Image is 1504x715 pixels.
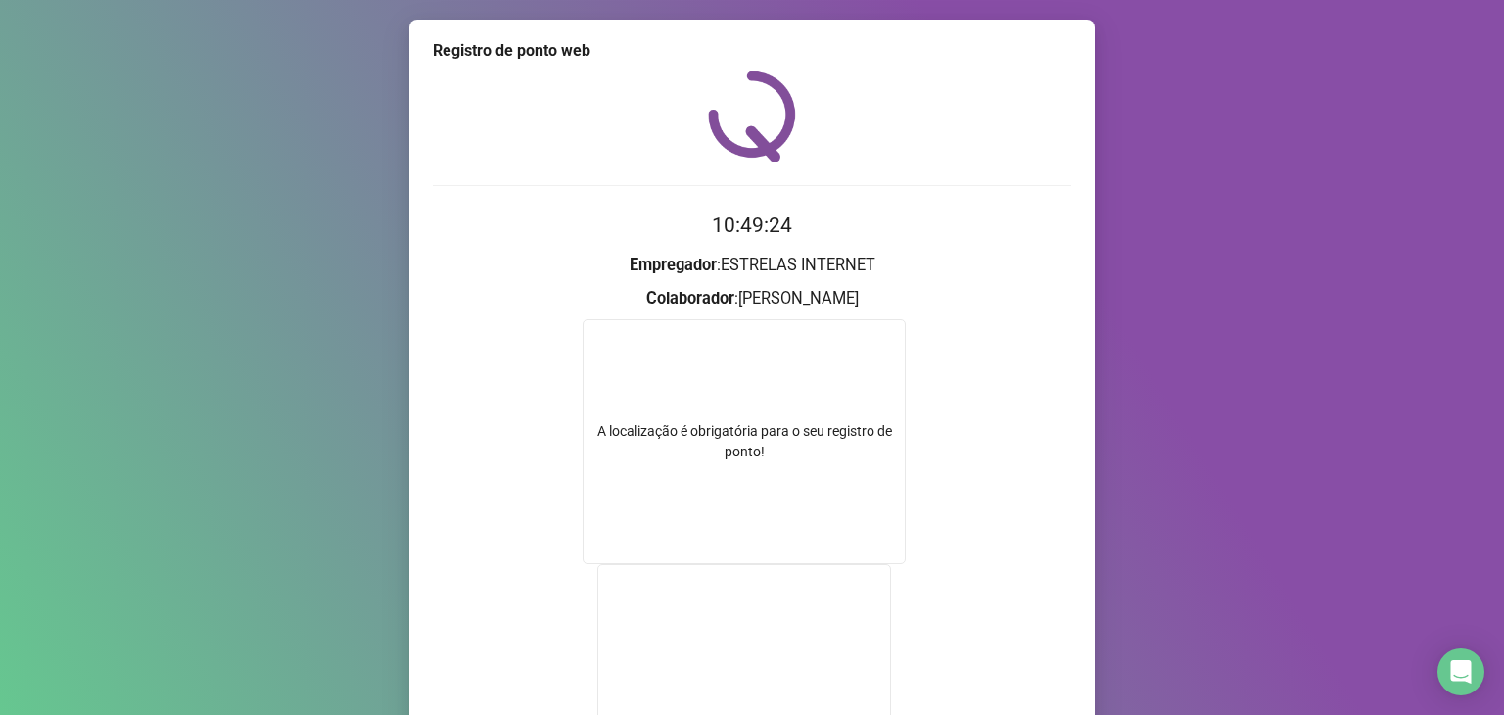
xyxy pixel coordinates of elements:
[646,289,734,308] strong: Colaborador
[1437,648,1484,695] div: Open Intercom Messenger
[433,39,1071,63] div: Registro de ponto web
[433,286,1071,311] h3: : [PERSON_NAME]
[708,71,796,162] img: QRPoint
[630,256,717,274] strong: Empregador
[712,214,792,237] time: 10:49:24
[433,253,1071,278] h3: : ESTRELAS INTERNET
[584,421,905,462] div: A localização é obrigatória para o seu registro de ponto!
